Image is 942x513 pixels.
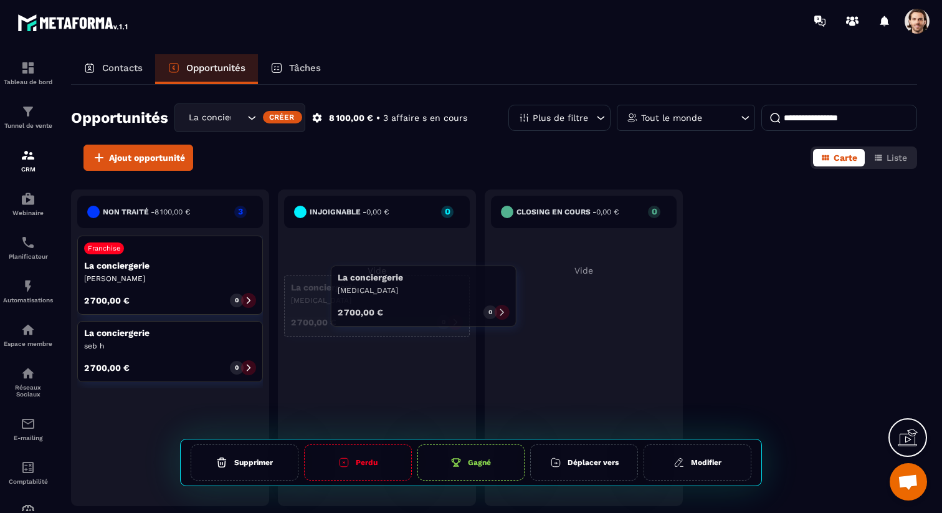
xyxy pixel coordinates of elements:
p: E-mailing [3,434,53,441]
a: formationformationTunnel de vente [3,95,53,138]
img: automations [21,279,36,294]
div: Search for option [174,103,305,132]
a: social-networksocial-networkRéseaux Sociaux [3,357,53,407]
p: 0 [235,363,239,372]
img: email [21,416,36,431]
a: formationformationTableau de bord [3,51,53,95]
img: automations [21,191,36,206]
img: formation [21,60,36,75]
a: automationsautomationsWebinaire [3,182,53,226]
p: 3 [234,207,247,216]
p: 2 700,00 € [84,363,130,372]
p: Plus de filtre [533,113,588,122]
p: 0 [648,207,660,216]
p: 2 700,00 € [291,318,336,327]
h6: Closing en cours - [516,208,619,216]
h6: Perdu [356,458,378,467]
button: Liste [866,149,915,166]
a: schedulerschedulerPlanificateur [3,226,53,269]
a: automationsautomationsAutomatisations [3,269,53,313]
h6: injoignable - [310,208,389,216]
button: Carte [813,149,865,166]
h6: Gagné [468,458,491,467]
a: Ouvrir le chat [890,463,927,501]
p: • [376,112,380,124]
p: Contacts [102,62,143,74]
img: formation [21,148,36,163]
p: 0 [235,296,239,305]
div: Créer [263,111,302,123]
p: [MEDICAL_DATA] [291,295,463,305]
p: Vide [491,266,677,276]
p: Tout le monde [641,113,702,122]
a: automationsautomationsEspace membre [3,313,53,357]
p: 3 affaire s en cours [383,112,467,124]
span: 0,00 € [366,208,389,216]
a: Contacts [71,54,155,84]
p: La conciergerie [84,328,256,338]
a: Opportunités [155,54,258,84]
input: Search for option [232,111,244,125]
img: automations [21,322,36,337]
h6: Déplacer vers [568,458,619,467]
p: La conciergerie [291,282,463,292]
p: 8 100,00 € [329,112,373,124]
p: [PERSON_NAME] [84,274,256,284]
p: La conciergerie [84,261,256,271]
p: Tunnel de vente [3,122,53,129]
span: Ajout opportunité [109,151,185,164]
span: Carte [834,153,857,163]
p: CRM [3,166,53,173]
p: Tâches [289,62,321,74]
p: seb h [84,341,256,351]
a: emailemailE-mailing [3,407,53,451]
p: Planificateur [3,253,53,260]
p: Espace membre [3,340,53,347]
p: 0 [441,207,454,216]
span: 8 100,00 € [155,208,190,216]
span: Liste [887,153,907,163]
span: 0,00 € [596,208,619,216]
p: 0 [442,318,445,327]
a: Tâches [258,54,333,84]
p: Réseaux Sociaux [3,384,53,398]
a: formationformationCRM [3,138,53,182]
button: Ajout opportunité [83,145,193,171]
h6: Supprimer [234,458,273,467]
p: Webinaire [3,209,53,216]
span: La conciergerie 100% [186,111,232,125]
p: 2 700,00 € [84,296,130,305]
p: Tableau de bord [3,79,53,85]
p: Vide [284,266,470,276]
h6: Modifier [691,458,721,467]
img: scheduler [21,235,36,250]
h2: Opportunités [71,105,168,130]
img: cup-gr.aac5f536.svg [450,457,462,468]
img: logo [17,11,130,34]
p: Opportunités [186,62,245,74]
h6: Non traité - [103,208,190,216]
p: Automatisations [3,297,53,304]
img: formation [21,104,36,119]
p: Franchise [88,244,120,252]
img: social-network [21,366,36,381]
